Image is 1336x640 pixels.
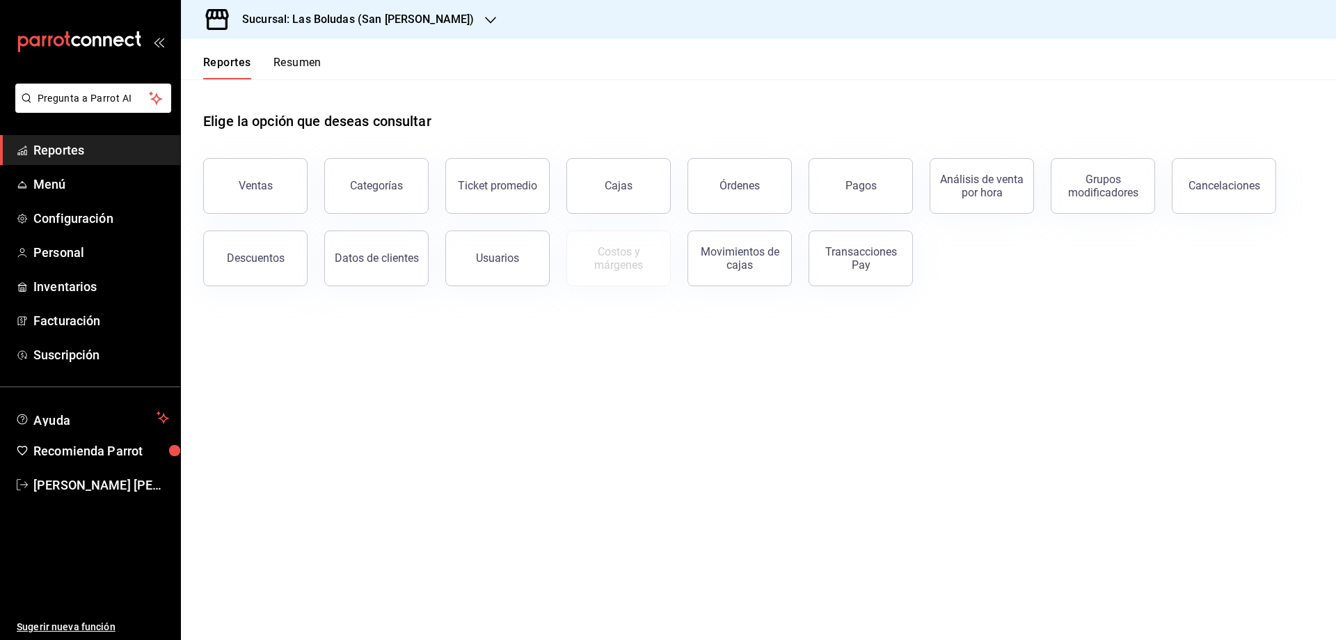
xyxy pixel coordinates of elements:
span: Menú [33,175,169,194]
span: [PERSON_NAME] [PERSON_NAME] [33,476,169,494]
button: Transacciones Pay [809,231,913,286]
button: Categorías [324,158,429,214]
span: Recomienda Parrot [33,442,169,460]
span: Pregunta a Parrot AI [38,91,150,106]
div: Costos y márgenes [575,245,662,272]
div: Movimientos de cajas [697,245,783,272]
button: Cancelaciones [1172,158,1276,214]
span: Configuración [33,209,169,228]
div: Ventas [239,179,273,192]
div: Pagos [845,179,877,192]
div: Categorías [350,179,403,192]
span: Inventarios [33,277,169,296]
a: Cajas [566,158,671,214]
button: Ticket promedio [445,158,550,214]
div: Cancelaciones [1188,179,1260,192]
h1: Elige la opción que deseas consultar [203,111,431,132]
div: Grupos modificadores [1060,173,1146,199]
span: Personal [33,243,169,262]
div: Cajas [605,178,633,194]
button: open_drawer_menu [153,36,164,47]
button: Grupos modificadores [1051,158,1155,214]
button: Contrata inventarios para ver este reporte [566,231,671,286]
div: Datos de clientes [335,251,419,265]
div: Análisis de venta por hora [939,173,1025,199]
div: Órdenes [719,179,760,192]
span: Facturación [33,311,169,330]
div: Usuarios [476,251,519,265]
a: Pregunta a Parrot AI [10,101,171,116]
button: Pregunta a Parrot AI [15,84,171,113]
button: Pagos [809,158,913,214]
h3: Sucursal: Las Boludas (San [PERSON_NAME]) [231,11,474,28]
div: Descuentos [227,251,285,265]
button: Datos de clientes [324,231,429,286]
span: Ayuda [33,409,151,426]
button: Movimientos de cajas [687,231,792,286]
button: Resumen [273,56,321,79]
span: Reportes [33,141,169,159]
span: Suscripción [33,345,169,364]
div: Transacciones Pay [818,245,904,272]
div: Ticket promedio [458,179,537,192]
button: Usuarios [445,231,550,286]
button: Órdenes [687,158,792,214]
button: Ventas [203,158,308,214]
div: navigation tabs [203,56,321,79]
span: Sugerir nueva función [17,620,169,634]
button: Descuentos [203,231,308,286]
button: Análisis de venta por hora [930,158,1034,214]
button: Reportes [203,56,251,79]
